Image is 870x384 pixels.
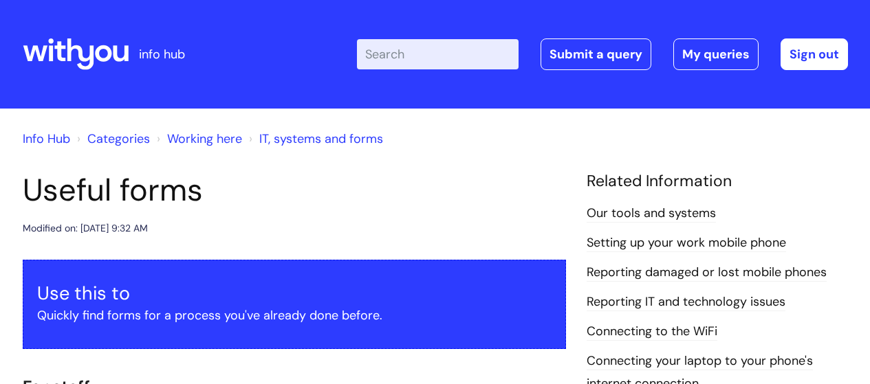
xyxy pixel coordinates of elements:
[781,38,848,70] a: Sign out
[23,172,566,209] h1: Useful forms
[587,264,827,282] a: Reporting damaged or lost mobile phones
[23,220,148,237] div: Modified on: [DATE] 9:32 AM
[74,128,150,150] li: Solution home
[587,205,716,223] a: Our tools and systems
[587,172,848,191] h4: Related Information
[673,38,759,70] a: My queries
[37,282,552,304] h3: Use this to
[167,131,242,147] a: Working here
[357,39,519,69] input: Search
[259,131,383,147] a: IT, systems and forms
[357,38,848,70] div: | -
[153,128,242,150] li: Working here
[246,128,383,150] li: IT, systems and forms
[87,131,150,147] a: Categories
[37,304,552,326] p: Quickly find forms for a process you've already done before.
[587,323,717,341] a: Connecting to the WiFi
[541,38,651,70] a: Submit a query
[23,131,70,147] a: Info Hub
[587,234,786,252] a: Setting up your work mobile phone
[587,293,785,311] a: Reporting IT and technology issues
[139,43,185,65] p: info hub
